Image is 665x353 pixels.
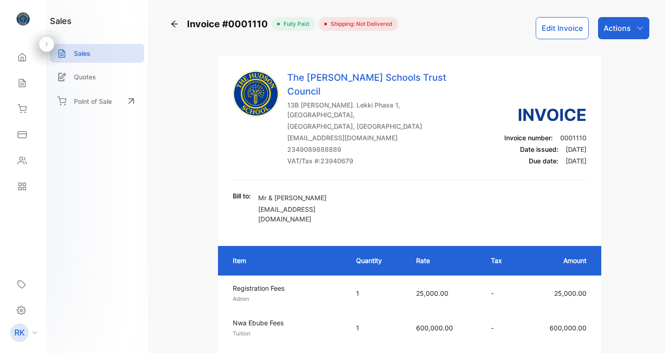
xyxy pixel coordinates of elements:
p: [EMAIL_ADDRESS][DOMAIN_NAME] [287,133,465,143]
h1: sales [50,15,72,27]
a: Point of Sale [50,91,144,111]
p: 2349089888889 [287,144,465,154]
p: Sales [74,48,91,58]
button: Edit Invoice [536,17,589,39]
p: Tax [491,256,512,265]
h3: Invoice [504,102,586,127]
span: 600,000.00 [416,324,453,332]
p: 1 [356,288,398,298]
p: Amount [531,256,586,265]
span: 25,000.00 [554,289,586,297]
p: Admin [233,295,339,303]
span: 600,000.00 [550,324,586,332]
p: 1 [356,323,398,333]
p: VAT/Tax #: 23940679 [287,156,465,166]
p: Quotes [74,72,96,82]
p: Point of Sale [74,96,112,106]
span: [DATE] [566,145,586,153]
p: Registration Fees [233,283,339,293]
span: 0001110 [560,134,586,142]
p: [GEOGRAPHIC_DATA], [GEOGRAPHIC_DATA] [287,121,465,131]
p: The [PERSON_NAME] Schools Trust Council [287,71,465,98]
p: [EMAIL_ADDRESS][DOMAIN_NAME] [258,204,364,224]
img: logo [16,12,30,26]
span: Invoice #0001110 [187,17,272,31]
span: Shipping: Not Delivered [327,20,393,28]
span: fully paid [280,20,309,28]
p: Item [233,256,338,265]
span: Date issued: [520,145,558,153]
p: Mr & [PERSON_NAME] [258,193,364,203]
span: Due date: [529,157,558,165]
button: Actions [598,17,649,39]
p: Quantity [356,256,398,265]
p: - [491,323,512,333]
p: Actions [604,23,631,34]
p: Tuition [233,329,339,338]
a: Quotes [50,67,144,86]
p: Rate [416,256,472,265]
p: Nwa Ebube Fees [233,318,339,328]
span: 25,000.00 [416,289,448,297]
p: - [491,288,512,298]
span: [DATE] [566,157,586,165]
p: 13B [PERSON_NAME]. Lekki Phase 1, [GEOGRAPHIC_DATA], [287,100,465,120]
span: Invoice number: [504,134,553,142]
img: Company Logo [233,71,279,117]
p: RK [14,327,25,339]
a: Sales [50,44,144,63]
p: Bill to: [233,191,251,201]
